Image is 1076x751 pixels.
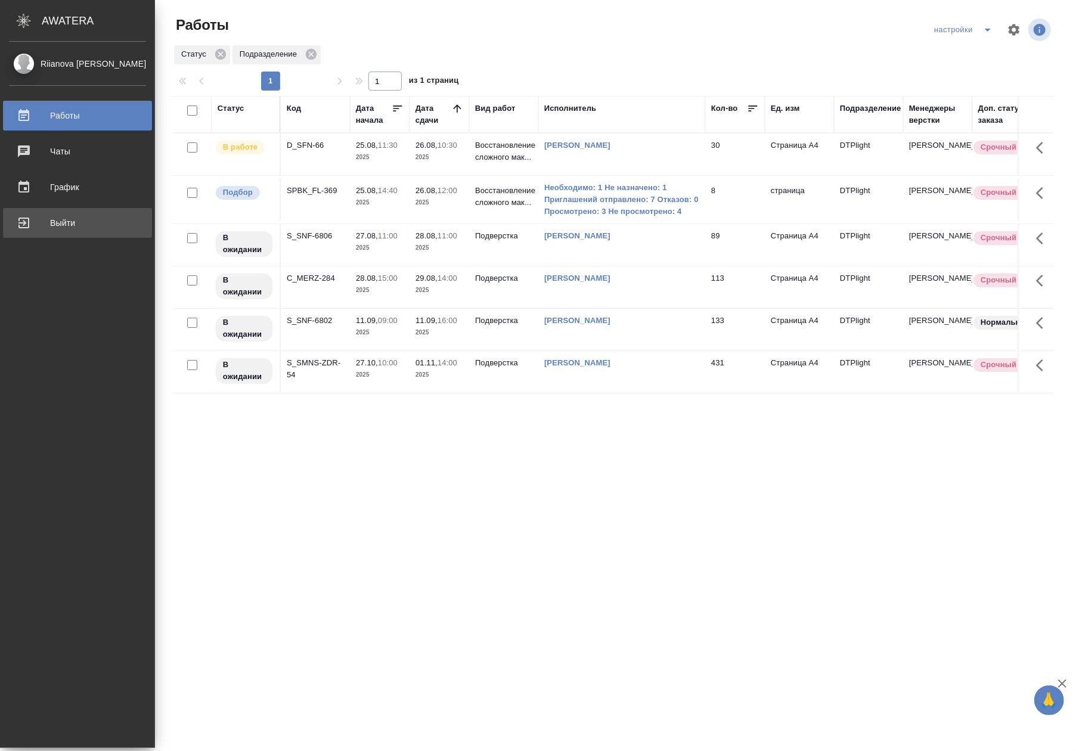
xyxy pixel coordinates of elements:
[544,141,610,150] a: [PERSON_NAME]
[981,187,1016,198] p: Срочный
[9,178,146,196] div: График
[909,315,966,327] p: [PERSON_NAME]
[378,274,398,283] p: 15:00
[834,134,903,175] td: DTPlight
[834,224,903,266] td: DTPlight
[415,358,438,367] p: 01.11,
[415,274,438,283] p: 29.08,
[765,351,834,393] td: Страница А4
[544,358,610,367] a: [PERSON_NAME]
[287,272,344,284] div: C_MERZ-284
[215,357,274,385] div: Исполнитель назначен, приступать к работе пока рано
[356,274,378,283] p: 28.08,
[771,103,800,114] div: Ед. изм
[705,134,765,175] td: 30
[415,327,463,339] p: 2025
[415,103,451,126] div: Дата сдачи
[705,309,765,350] td: 133
[544,103,597,114] div: Исполнитель
[356,141,378,150] p: 25.08,
[9,57,146,70] div: Riianova [PERSON_NAME]
[834,309,903,350] td: DTPlight
[438,358,457,367] p: 14:00
[356,151,404,163] p: 2025
[174,45,230,64] div: Статус
[1029,224,1058,253] button: Здесь прячутся важные кнопки
[475,185,532,209] p: Восстановление сложного мак...
[834,266,903,308] td: DTPlight
[981,141,1016,153] p: Срочный
[1000,15,1028,44] span: Настроить таблицу
[42,9,155,33] div: AWATERA
[3,208,152,238] a: Выйти
[415,141,438,150] p: 26.08,
[9,214,146,232] div: Выйти
[409,73,459,91] span: из 1 страниц
[544,182,699,218] a: Необходимо: 1 Не назначено: 1 Приглашений отправлено: 7 Отказов: 0 Просмотрено: 3 Не просмотрено: 4
[287,139,344,151] div: D_SFN-66
[981,274,1016,286] p: Срочный
[378,231,398,240] p: 11:00
[415,197,463,209] p: 2025
[438,316,457,325] p: 16:00
[1029,351,1058,380] button: Здесь прячутся важные кнопки
[981,359,1016,371] p: Срочный
[415,151,463,163] p: 2025
[3,136,152,166] a: Чаты
[378,316,398,325] p: 09:00
[705,224,765,266] td: 89
[415,284,463,296] p: 2025
[223,274,265,298] p: В ожидании
[475,103,516,114] div: Вид работ
[931,20,1000,39] div: split button
[1034,685,1064,715] button: 🙏
[705,351,765,393] td: 431
[415,369,463,381] p: 2025
[438,274,457,283] p: 14:00
[765,134,834,175] td: Страница А4
[287,357,344,381] div: S_SMNS-ZDR-54
[475,315,532,327] p: Подверстка
[356,369,404,381] p: 2025
[765,266,834,308] td: Страница А4
[287,315,344,327] div: S_SNF-6802
[223,141,258,153] p: В работе
[356,231,378,240] p: 27.08,
[181,48,210,60] p: Статус
[9,107,146,125] div: Работы
[356,284,404,296] p: 2025
[909,139,966,151] p: [PERSON_NAME]
[9,142,146,160] div: Чаты
[705,179,765,221] td: 8
[3,101,152,131] a: Работы
[218,103,244,114] div: Статус
[356,327,404,339] p: 2025
[1039,688,1059,713] span: 🙏
[1029,179,1058,207] button: Здесь прячутся важные кнопки
[356,242,404,254] p: 2025
[544,274,610,283] a: [PERSON_NAME]
[438,186,457,195] p: 12:00
[173,15,229,35] span: Работы
[978,103,1041,126] div: Доп. статус заказа
[909,357,966,369] p: [PERSON_NAME]
[438,141,457,150] p: 10:30
[544,231,610,240] a: [PERSON_NAME]
[215,272,274,300] div: Исполнитель назначен, приступать к работе пока рано
[834,179,903,221] td: DTPlight
[356,358,378,367] p: 27.10,
[834,351,903,393] td: DTPlight
[475,139,532,163] p: Восстановление сложного мак...
[415,242,463,254] p: 2025
[981,232,1016,244] p: Срочный
[378,141,398,150] p: 11:30
[1028,18,1053,41] span: Посмотреть информацию
[909,230,966,242] p: [PERSON_NAME]
[215,185,274,201] div: Можно подбирать исполнителей
[223,232,265,256] p: В ожидании
[1029,309,1058,337] button: Здесь прячутся важные кнопки
[415,231,438,240] p: 28.08,
[215,315,274,343] div: Исполнитель назначен, приступать к работе пока рано
[356,103,392,126] div: Дата начала
[3,172,152,202] a: График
